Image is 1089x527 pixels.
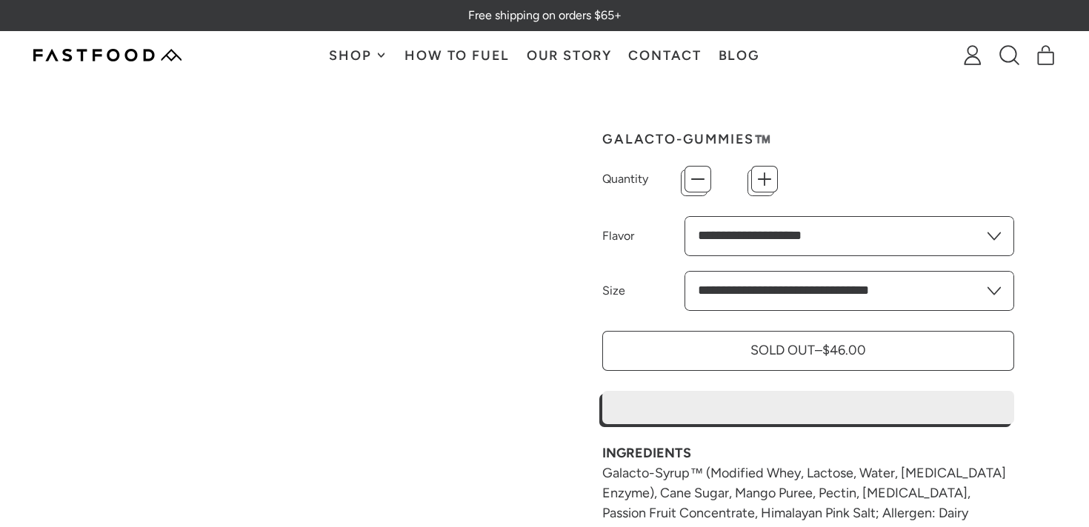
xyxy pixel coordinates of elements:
[33,49,181,61] img: Fastfood
[396,32,518,78] a: How To Fuel
[620,32,710,78] a: Contact
[751,166,778,192] button: +
[602,443,1014,523] div: Galacto-Syrup™ (Modified Whey, Lactose, Water, [MEDICAL_DATA] Enzyme), Cane Sugar, Mango Puree, P...
[750,342,815,358] span: Sold Out
[602,170,685,188] label: Quantity
[602,445,691,461] strong: INGREDIENTS
[329,49,375,62] span: Shop
[321,32,396,78] button: Shop
[685,166,711,192] button: −
[602,227,685,245] label: Flavor
[602,282,685,300] label: Size
[602,132,1014,146] h1: Galacto-Gummies™️
[710,32,768,78] a: Blog
[822,342,866,358] span: $46.00
[519,32,621,78] a: Our Story
[815,342,822,358] span: –
[602,331,1014,371] button: Sold Out–$46.00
